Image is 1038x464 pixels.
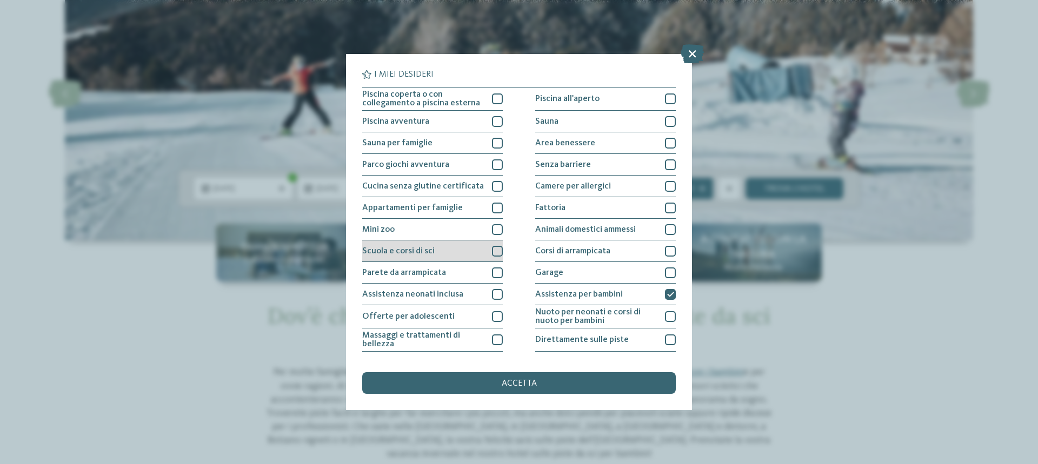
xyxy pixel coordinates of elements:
[362,312,455,321] span: Offerte per adolescenti
[502,379,537,388] span: accetta
[535,117,558,126] span: Sauna
[362,90,484,107] span: Piscina coperta o con collegamento a piscina esterna
[535,160,591,169] span: Senza barriere
[362,268,446,277] span: Parete da arrampicata
[362,247,435,255] span: Scuola e corsi di sci
[535,247,610,255] span: Corsi di arrampicata
[535,204,565,212] span: Fattoria
[535,268,563,277] span: Garage
[362,160,449,169] span: Parco giochi avventura
[535,308,657,325] span: Nuoto per neonati e corsi di nuoto per bambini
[362,331,484,348] span: Massaggi e trattamenti di bellezza
[535,225,636,234] span: Animali domestici ammessi
[362,182,484,191] span: Cucina senza glutine certificata
[362,290,463,299] span: Assistenza neonati inclusa
[535,182,611,191] span: Camere per allergici
[374,70,434,79] span: I miei desideri
[362,225,395,234] span: Mini zoo
[362,139,432,147] span: Sauna per famiglie
[535,139,595,147] span: Area benessere
[362,204,463,212] span: Appartamenti per famiglie
[535,290,623,299] span: Assistenza per bambini
[535,335,629,344] span: Direttamente sulle piste
[362,117,429,126] span: Piscina avventura
[535,95,600,103] span: Piscina all'aperto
